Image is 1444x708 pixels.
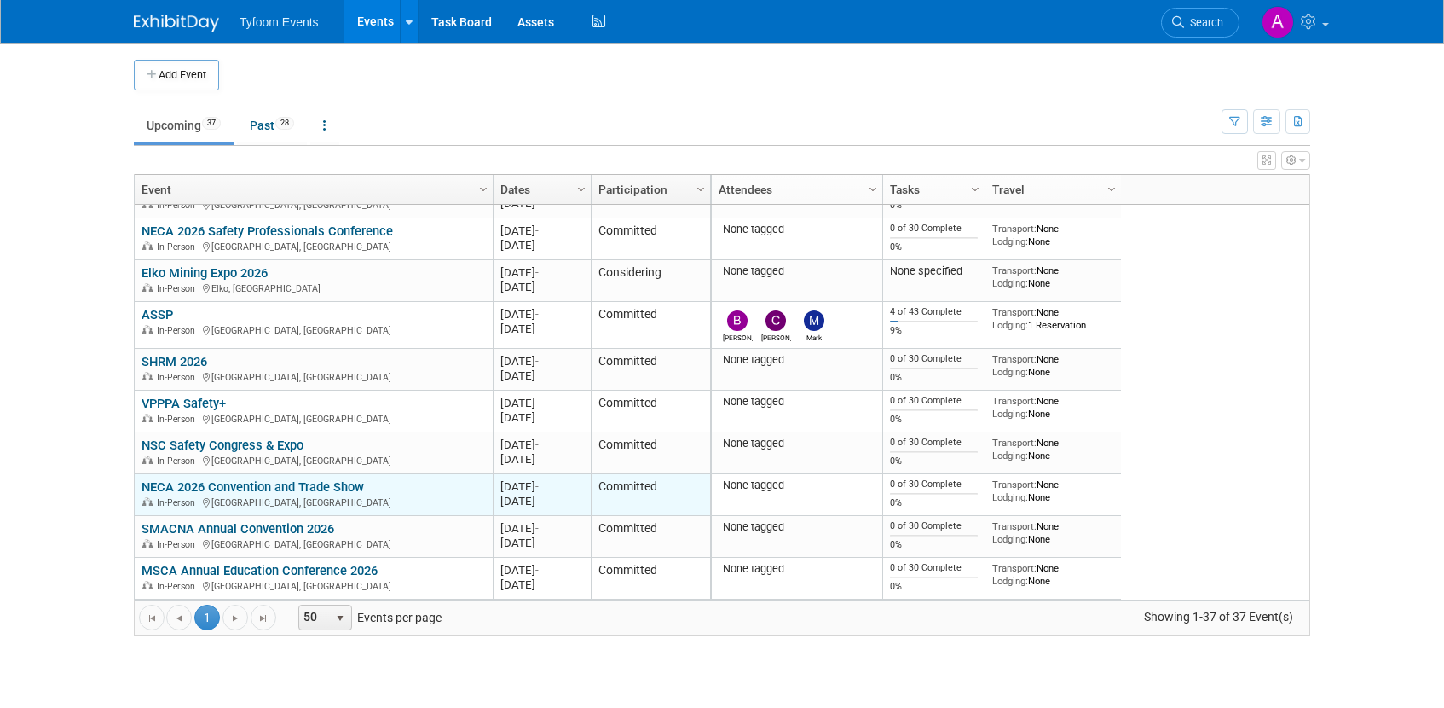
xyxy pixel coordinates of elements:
[142,578,485,593] div: [GEOGRAPHIC_DATA], [GEOGRAPHIC_DATA]
[992,575,1028,587] span: Lodging:
[535,224,539,237] span: -
[890,562,979,574] div: 0 of 30 Complete
[535,308,539,321] span: -
[719,223,876,236] div: None tagged
[142,521,334,537] a: SMACNA Annual Convention 2026
[500,322,583,336] div: [DATE]
[475,175,494,200] a: Column Settings
[134,15,219,32] img: ExhibitDay
[157,456,200,467] span: In-Person
[890,581,979,593] div: 0%
[535,266,539,279] span: -
[575,183,588,196] span: Column Settings
[591,349,710,391] td: Committed
[535,438,539,451] span: -
[992,175,1110,204] a: Travel
[500,536,583,550] div: [DATE]
[890,539,979,551] div: 0%
[142,307,173,322] a: ASSP
[890,200,979,212] div: 0%
[992,319,1028,331] span: Lodging:
[573,175,592,200] a: Column Settings
[1105,183,1118,196] span: Column Settings
[765,310,786,331] img: Corbin Nelson
[142,414,153,422] img: In-Person Event
[142,322,485,337] div: [GEOGRAPHIC_DATA], [GEOGRAPHIC_DATA]
[142,239,485,253] div: [GEOGRAPHIC_DATA], [GEOGRAPHIC_DATA]
[719,520,876,534] div: None tagged
[157,539,200,550] span: In-Person
[992,353,1037,365] span: Transport:
[500,479,583,494] div: [DATE]
[142,354,207,369] a: SHRM 2026
[890,520,979,532] div: 0 of 30 Complete
[719,437,876,450] div: None tagged
[142,539,153,548] img: In-Person Event
[719,562,876,576] div: None tagged
[142,563,378,578] a: MSCA Annual Education Conference 2026
[890,306,979,318] div: 4 of 43 Complete
[500,175,580,204] a: Dates
[535,397,539,409] span: -
[500,369,583,383] div: [DATE]
[967,175,985,200] a: Column Settings
[142,369,485,384] div: [GEOGRAPHIC_DATA], [GEOGRAPHIC_DATA]
[500,238,583,252] div: [DATE]
[142,175,482,204] a: Event
[992,533,1028,545] span: Lodging:
[142,537,485,551] div: [GEOGRAPHIC_DATA], [GEOGRAPHIC_DATA]
[890,437,979,449] div: 0 of 30 Complete
[992,562,1037,574] span: Transport:
[142,581,153,589] img: In-Person Event
[890,353,979,365] div: 0 of 30 Complete
[890,241,979,253] div: 0%
[719,264,876,278] div: None tagged
[142,281,485,295] div: Elko, [GEOGRAPHIC_DATA]
[992,264,1115,289] div: None None
[992,353,1115,378] div: None None
[237,109,307,142] a: Past28
[157,325,200,336] span: In-Person
[890,456,979,467] div: 0%
[992,562,1115,587] div: None None
[535,564,539,577] span: -
[992,306,1115,331] div: None 1 Reservation
[890,325,979,337] div: 9%
[866,183,880,196] span: Column Settings
[719,353,876,367] div: None tagged
[157,497,200,508] span: In-Person
[1103,175,1122,200] a: Column Settings
[591,432,710,474] td: Committed
[800,331,829,342] div: Mark Nelson
[172,612,186,625] span: Go to the previous page
[890,223,979,235] div: 0 of 30 Complete
[500,494,583,508] div: [DATE]
[591,218,710,260] td: Committed
[142,497,153,506] img: In-Person Event
[1129,605,1309,629] span: Showing 1-37 of 37 Event(s)
[142,438,303,453] a: NSC Safety Congress & Expo
[535,480,539,493] span: -
[500,521,583,536] div: [DATE]
[500,307,583,322] div: [DATE]
[240,15,319,29] span: Tyfoom Events
[157,372,200,383] span: In-Person
[142,200,153,208] img: In-Person Event
[500,563,583,577] div: [DATE]
[228,612,242,625] span: Go to the next page
[1184,16,1223,29] span: Search
[727,310,748,331] img: Brandon Nelson
[591,474,710,516] td: Committed
[142,495,485,509] div: [GEOGRAPHIC_DATA], [GEOGRAPHIC_DATA]
[535,522,539,535] span: -
[719,479,876,492] div: None tagged
[194,605,220,630] span: 1
[992,366,1028,378] span: Lodging:
[500,577,583,592] div: [DATE]
[142,372,153,380] img: In-Person Event
[500,265,583,280] div: [DATE]
[723,331,753,342] div: Brandon Nelson
[992,437,1037,449] span: Transport:
[166,605,192,630] a: Go to the previous page
[477,183,490,196] span: Column Settings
